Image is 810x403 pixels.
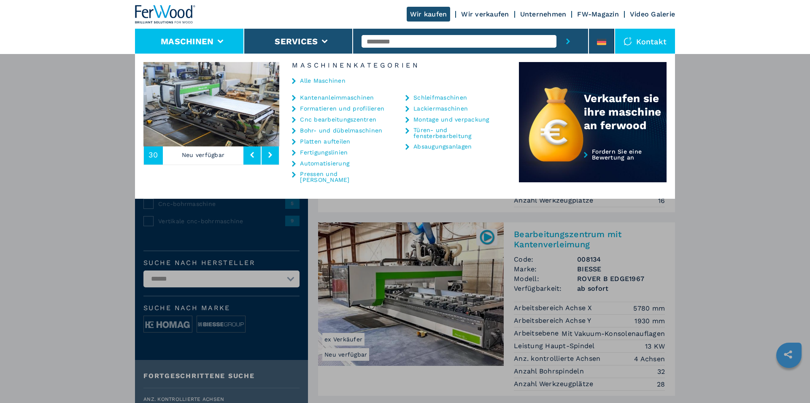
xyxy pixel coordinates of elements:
a: Schleifmaschinen [413,95,467,100]
a: Montage und verpackung [413,116,489,122]
a: Formatieren und profilieren [300,105,384,111]
a: Kantenanleimmaschinen [300,95,374,100]
a: Platten aufteilen [300,138,350,144]
img: image [279,62,415,146]
span: 30 [148,151,158,159]
a: Automatisierung [300,160,349,166]
p: Neu verfügbar [163,145,244,165]
img: image [143,62,279,146]
a: Absaugungsanlagen [413,143,472,149]
a: Wir kaufen [407,7,451,22]
a: Türen- und fensterbearbeitung [413,127,498,139]
div: Kontakt [615,29,675,54]
button: Services [275,36,318,46]
a: Video Galerie [630,10,675,18]
button: Maschinen [161,36,213,46]
img: Kontakt [624,37,632,46]
a: Lackiermaschinen [413,105,468,111]
a: Wir verkaufen [461,10,509,18]
a: Unternehmen [520,10,567,18]
a: Bohr- und dübelmaschinen [300,127,382,133]
a: Fertigungslinien [300,149,348,155]
a: Cnc bearbeitungszentren [300,116,376,122]
a: FW-Magazin [577,10,619,18]
a: Pressen und [PERSON_NAME] [300,171,384,183]
button: submit-button [556,29,580,54]
a: Alle Maschinen [300,78,346,84]
img: Ferwood [135,5,196,24]
h6: Maschinenkategorien [279,62,519,69]
a: Fordern Sie eine Bewertung an [519,149,667,183]
div: Verkaufen sie ihre maschine an ferwood [584,92,667,132]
